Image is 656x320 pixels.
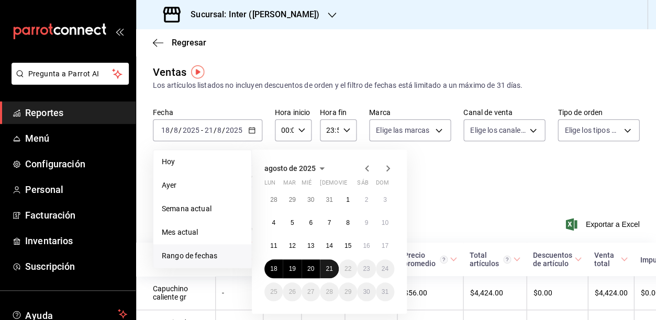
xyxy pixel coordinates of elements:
span: / [222,126,225,134]
abbr: 31 de julio de 2025 [326,196,332,203]
button: 31 de agosto de 2025 [376,282,394,301]
span: Personal [25,182,127,197]
td: - [216,276,263,310]
abbr: 20 de agosto de 2025 [307,265,314,272]
label: Fecha [153,109,262,116]
span: / [170,126,173,134]
div: Venta total [594,251,618,268]
img: Tooltip marker [191,65,204,78]
div: Total artículos [470,251,511,268]
label: Marca [369,109,451,116]
button: 17 de agosto de 2025 [376,236,394,255]
td: $0.00 [527,276,588,310]
button: 31 de julio de 2025 [320,190,338,209]
abbr: 21 de agosto de 2025 [326,265,332,272]
span: Elige las marcas [376,125,429,135]
input: ---- [225,126,243,134]
label: Tipo de orden [558,109,639,116]
div: Descuentos de artículo [533,251,572,268]
abbr: 31 de agosto de 2025 [382,288,388,295]
span: Reportes [25,106,127,120]
button: Regresar [153,38,206,48]
button: 12 de agosto de 2025 [283,236,301,255]
div: Los artículos listados no incluyen descuentos de orden y el filtro de fechas está limitado a un m... [153,80,639,91]
span: Exportar a Excel [568,218,639,231]
button: 29 de julio de 2025 [283,190,301,209]
button: 13 de agosto de 2025 [302,236,320,255]
input: -- [161,126,170,134]
button: 23 de agosto de 2025 [357,259,375,278]
button: 15 de agosto de 2025 [339,236,357,255]
a: Pregunta a Parrot AI [7,76,129,87]
button: 5 de agosto de 2025 [283,213,301,232]
abbr: 19 de agosto de 2025 [288,265,295,272]
td: Capuchino caliente gr [136,276,216,310]
label: Hora inicio [275,109,312,116]
span: Total artículos [470,251,520,268]
abbr: 23 de agosto de 2025 [363,265,370,272]
span: Venta total [594,251,628,268]
abbr: 18 de agosto de 2025 [270,265,277,272]
button: 9 de agosto de 2025 [357,213,375,232]
td: $4,424.00 [463,276,527,310]
button: open_drawer_menu [115,27,124,36]
button: 7 de agosto de 2025 [320,213,338,232]
span: Elige los tipos de orden [564,125,620,135]
button: 4 de agosto de 2025 [264,213,283,232]
label: Hora fin [320,109,357,116]
button: 20 de agosto de 2025 [302,259,320,278]
button: 10 de agosto de 2025 [376,213,394,232]
abbr: sábado [357,179,368,190]
span: Inventarios [25,234,127,248]
abbr: 30 de julio de 2025 [307,196,314,203]
button: agosto de 2025 [264,162,328,175]
abbr: 16 de agosto de 2025 [363,242,370,249]
abbr: 28 de agosto de 2025 [326,288,332,295]
button: 29 de agosto de 2025 [339,282,357,301]
input: -- [204,126,213,134]
abbr: 30 de agosto de 2025 [363,288,370,295]
button: 28 de julio de 2025 [264,190,283,209]
abbr: 29 de julio de 2025 [288,196,295,203]
svg: El total artículos considera cambios de precios en los artículos así como costos adicionales por ... [503,256,511,264]
button: 30 de julio de 2025 [302,190,320,209]
span: - [201,126,203,134]
input: -- [217,126,222,134]
span: agosto de 2025 [264,164,316,173]
button: 14 de agosto de 2025 [320,236,338,255]
span: Semana actual [162,203,243,214]
span: Facturación [25,208,127,222]
button: 27 de agosto de 2025 [302,282,320,301]
button: 19 de agosto de 2025 [283,259,301,278]
input: ---- [182,126,199,134]
button: 16 de agosto de 2025 [357,236,375,255]
span: Pregunta a Parrot AI [28,68,113,79]
span: Elige los canales de venta [470,125,526,135]
label: Canal de venta [463,109,545,116]
svg: Precio promedio = Total artículos / cantidad [440,256,448,264]
button: 25 de agosto de 2025 [264,282,283,301]
abbr: 26 de agosto de 2025 [288,288,295,295]
abbr: 13 de agosto de 2025 [307,242,314,249]
button: Pregunta a Parrot AI [12,63,129,85]
button: 2 de agosto de 2025 [357,190,375,209]
abbr: 5 de agosto de 2025 [291,219,294,226]
abbr: 12 de agosto de 2025 [288,242,295,249]
button: 3 de agosto de 2025 [376,190,394,209]
span: Configuración [25,157,127,171]
span: Ayer [162,180,243,191]
abbr: 17 de agosto de 2025 [382,242,388,249]
abbr: 24 de agosto de 2025 [382,265,388,272]
abbr: 4 de agosto de 2025 [272,219,275,226]
abbr: domingo [376,179,389,190]
span: Menú [25,131,127,145]
span: Rango de fechas [162,250,243,261]
div: Ventas [153,64,186,80]
button: 1 de agosto de 2025 [339,190,357,209]
abbr: 1 de agosto de 2025 [346,196,350,203]
span: / [179,126,182,134]
span: Suscripción [25,259,127,273]
span: Descuentos de artículo [533,251,582,268]
abbr: 3 de agosto de 2025 [383,196,387,203]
